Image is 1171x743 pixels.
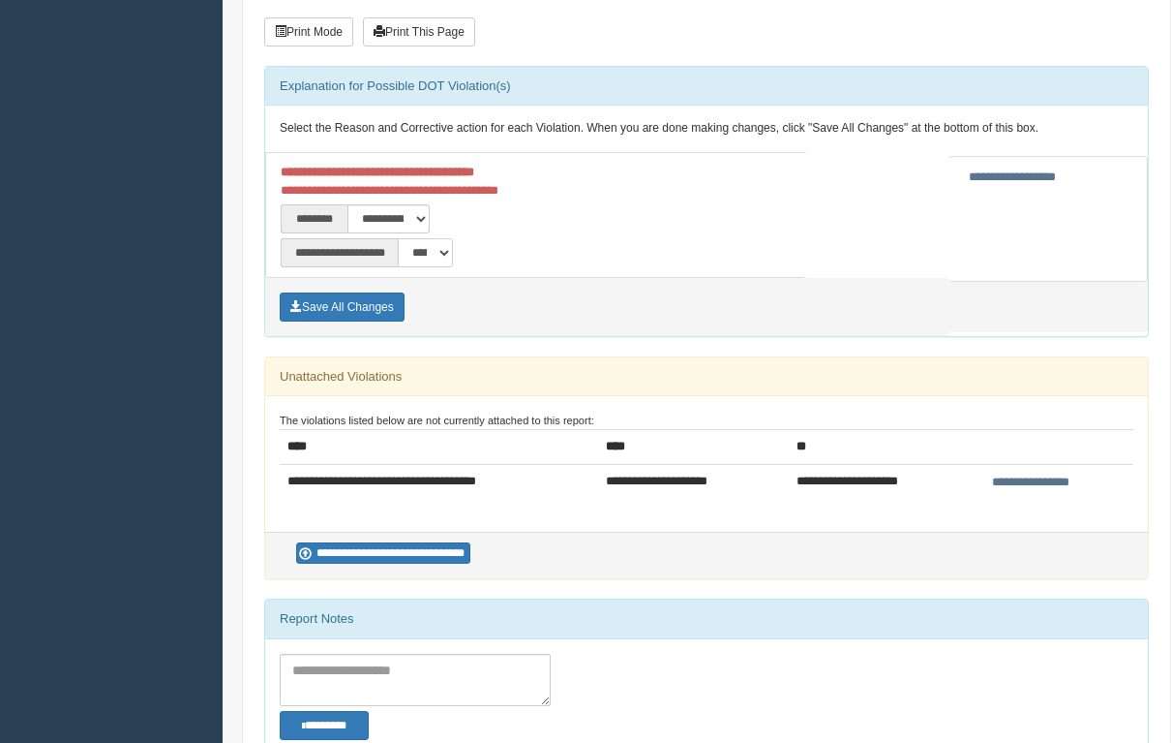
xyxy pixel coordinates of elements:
button: Save [280,293,405,322]
button: Print This Page [363,17,475,46]
button: Print Mode [264,17,353,46]
div: Select the Reason and Corrective action for each Violation. When you are done making changes, cli... [265,106,1148,152]
small: The violations listed below are not currently attached to this report: [280,415,594,426]
div: Unattached Violations [265,357,1148,396]
div: Explanation for Possible DOT Violation(s) [265,67,1148,106]
div: Report Notes [265,600,1148,638]
button: Change Filter Options [280,711,369,740]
